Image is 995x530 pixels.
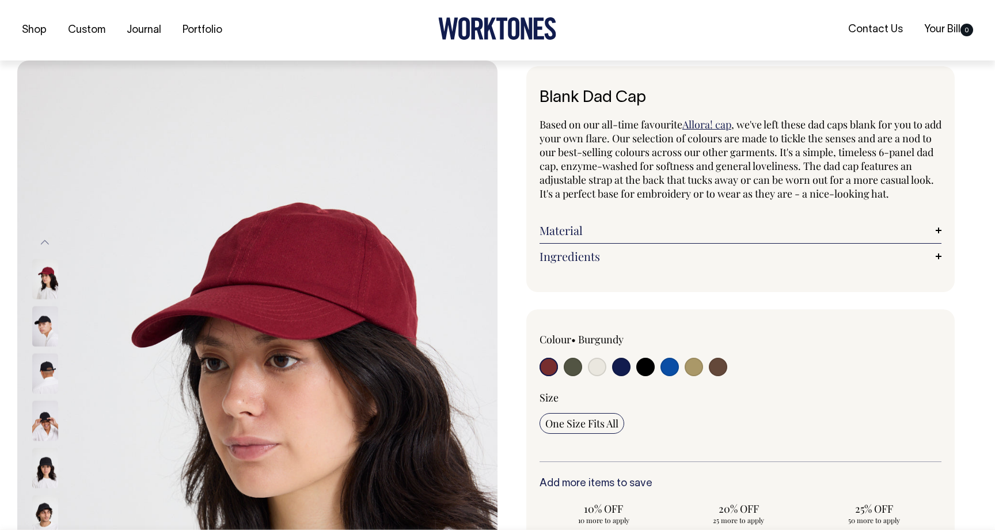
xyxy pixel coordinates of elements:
[920,20,978,39] a: Your Bill0
[32,353,58,393] img: black
[960,24,973,36] span: 0
[681,516,797,525] span: 25 more to apply
[36,230,54,256] button: Previous
[63,21,110,40] a: Custom
[540,413,624,434] input: One Size Fits All
[681,502,797,516] span: 20% OFF
[178,21,227,40] a: Portfolio
[32,306,58,346] img: black
[122,21,166,40] a: Journal
[32,448,58,488] img: black
[578,332,624,346] label: Burgundy
[675,498,803,528] input: 20% OFF 25 more to apply
[540,89,941,107] h1: Blank Dad Cap
[32,259,58,299] img: burgundy
[815,502,932,516] span: 25% OFF
[682,118,731,131] a: Allora! cap
[17,21,51,40] a: Shop
[540,478,941,490] h6: Add more items to save
[540,498,668,528] input: 10% OFF 10 more to apply
[32,400,58,441] img: black
[540,224,941,237] a: Material
[844,20,907,39] a: Contact Us
[545,502,662,516] span: 10% OFF
[810,498,938,528] input: 25% OFF 50 more to apply
[571,332,576,346] span: •
[540,391,941,404] div: Size
[540,118,682,131] span: Based on our all-time favourite
[540,118,941,200] span: , we've left these dad caps blank for you to add your own flare. Our selection of colours are mad...
[540,332,700,346] div: Colour
[815,516,932,525] span: 50 more to apply
[545,417,618,430] span: One Size Fits All
[540,249,941,263] a: Ingredients
[545,516,662,525] span: 10 more to apply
